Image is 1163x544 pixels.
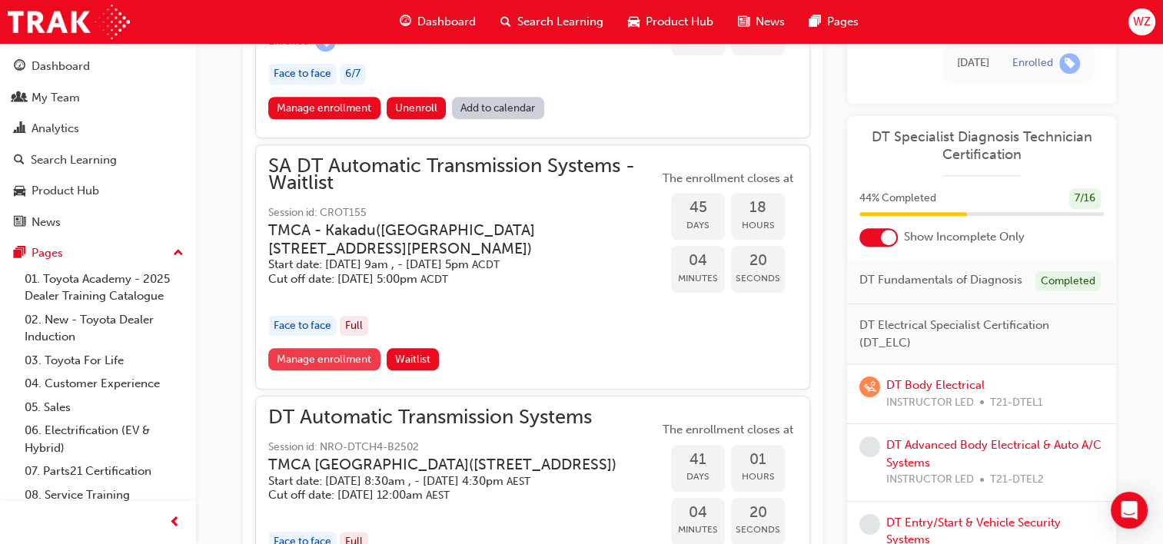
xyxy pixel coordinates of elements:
div: Product Hub [32,182,99,200]
div: Face to face [268,316,337,337]
span: DT Automatic Transmission Systems [268,409,641,426]
div: Face to face [268,64,337,85]
button: DashboardMy TeamAnalyticsSearch LearningProduct HubNews [6,49,190,239]
span: 45 [671,199,725,217]
div: Full [340,316,368,337]
a: Product Hub [6,177,190,205]
a: pages-iconPages [797,6,871,38]
span: DT Electrical Specialist Certification (DT_ELC) [859,317,1092,351]
div: Analytics [32,120,79,138]
span: Unenroll [395,101,437,114]
button: Pages [6,239,190,267]
span: Seconds [731,270,785,287]
span: Session id: CROT155 [268,204,659,222]
div: Enrolled [1012,56,1053,71]
div: Dashboard [32,58,90,75]
span: news-icon [738,12,749,32]
span: learningRecordVerb_NONE-icon [859,436,880,457]
span: pages-icon [14,247,25,260]
span: 41 [671,451,725,469]
span: learningRecordVerb_NONE-icon [859,514,880,535]
span: Product Hub [646,13,713,31]
span: people-icon [14,91,25,105]
span: Session id: NRO-DTCH4-B2502 [268,439,641,456]
span: Hours [731,468,785,486]
span: learningRecordVerb_ENROLL-icon [1059,53,1080,74]
a: News [6,208,190,237]
span: Minutes [671,521,725,539]
span: search-icon [14,154,25,168]
span: guage-icon [400,12,411,32]
h5: Start date: [DATE] 8:30am , - [DATE] 4:30pm [268,474,616,489]
span: Days [671,217,725,234]
span: INSTRUCTOR LED [886,471,974,489]
span: Pages [827,13,859,31]
span: 04 [671,252,725,270]
a: search-iconSearch Learning [488,6,616,38]
span: chart-icon [14,122,25,136]
img: Trak [8,5,130,39]
span: guage-icon [14,60,25,74]
a: 08. Service Training [18,483,190,507]
span: The enrollment closes at [659,170,797,187]
span: prev-icon [169,513,181,532]
span: News [756,13,785,31]
span: Show Incomplete Only [904,228,1025,246]
a: Manage enrollment [268,97,380,119]
h5: Start date: [DATE] 9am , - [DATE] 5pm [268,257,634,272]
a: Dashboard [6,52,190,81]
a: DT Specialist Diagnosis Technician Certification [859,128,1104,163]
a: 04. Customer Experience [18,372,190,396]
div: Search Learning [31,151,117,169]
a: 01. Toyota Academy - 2025 Dealer Training Catalogue [18,267,190,308]
a: 07. Parts21 Certification [18,459,190,483]
a: 05. Sales [18,396,190,420]
span: pages-icon [809,12,821,32]
span: Days [671,468,725,486]
button: SA DT Automatic Transmission Systems - WaitlistSession id: CROT155TMCA - Kakadu([GEOGRAPHIC_DATA]... [268,158,797,376]
h3: TMCA [GEOGRAPHIC_DATA] ( [STREET_ADDRESS] ) [268,456,616,473]
div: Pages [32,244,63,262]
span: 44 % Completed [859,190,936,207]
a: car-iconProduct Hub [616,6,726,38]
span: The enrollment closes at [659,421,797,439]
span: Seconds [731,521,785,539]
div: Completed [1035,271,1101,292]
span: INSTRUCTOR LED [886,394,974,412]
div: News [32,214,61,231]
a: DT Body Electrical [886,378,985,392]
div: 6 / 7 [340,64,366,85]
span: Australian Eastern Standard Time AEST [507,475,530,488]
span: DT Fundamentals of Diagnosis [859,271,1022,289]
span: search-icon [500,12,511,32]
span: 20 [731,504,785,522]
span: Minutes [671,270,725,287]
a: DT Advanced Body Electrical & Auto A/C Systems [886,438,1102,469]
span: T21-DTEL1 [990,394,1043,412]
span: 04 [671,504,725,522]
span: Australian Eastern Standard Time AEST [426,489,450,502]
span: 18 [731,199,785,217]
span: Waitlist [395,353,430,366]
span: car-icon [628,12,640,32]
div: 7 / 16 [1069,188,1101,209]
div: Tue Aug 05 2025 09:45:32 GMT+0930 (Australian Central Standard Time) [957,55,989,72]
span: news-icon [14,216,25,230]
a: guage-iconDashboard [387,6,488,38]
a: Analytics [6,114,190,143]
button: WZ [1128,8,1155,35]
button: Waitlist [387,348,440,370]
span: learningRecordVerb_WAITLIST-icon [859,376,880,397]
a: My Team [6,84,190,112]
a: Manage enrollment [268,348,380,370]
h5: Cut off date: [DATE] 5:00pm [268,272,634,287]
span: Australian Central Daylight Time ACDT [420,273,448,286]
h3: TMCA - Kakadu ( [GEOGRAPHIC_DATA][STREET_ADDRESS][PERSON_NAME] ) [268,221,634,257]
span: SA DT Automatic Transmission Systems - Waitlist [268,158,659,192]
div: My Team [32,89,80,107]
span: WZ [1133,13,1151,31]
a: 03. Toyota For Life [18,349,190,373]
